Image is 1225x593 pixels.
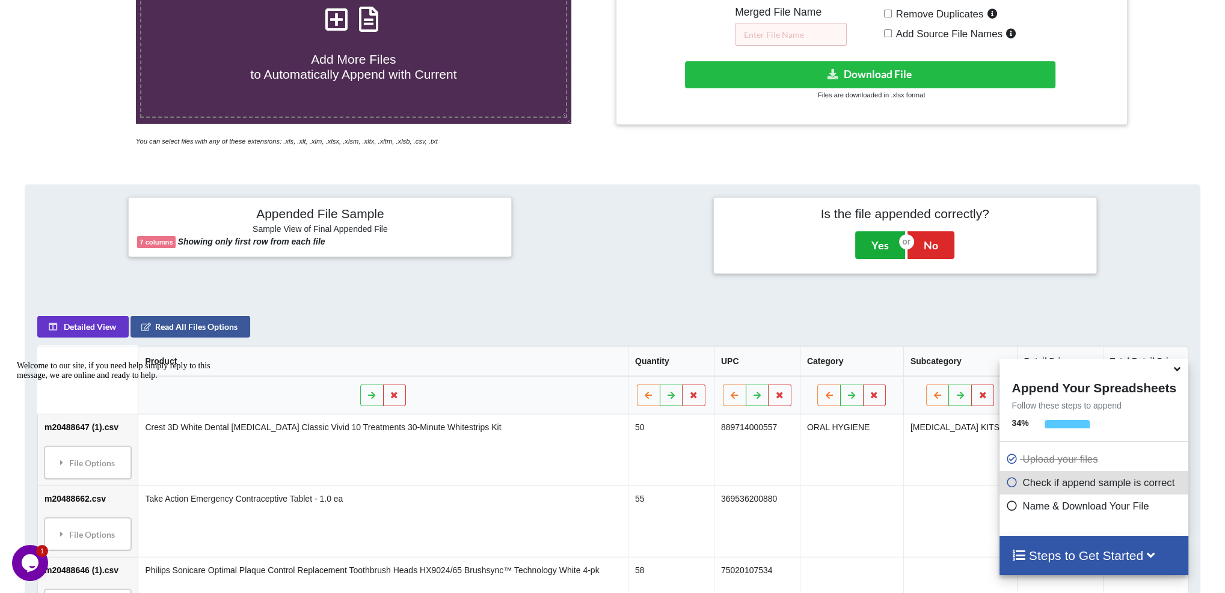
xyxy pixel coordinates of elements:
[713,346,799,376] th: UPC
[903,346,1016,376] th: Subcategory
[713,485,799,556] td: 369536200880
[855,231,905,259] button: Yes
[627,485,713,556] td: 55
[12,356,229,539] iframe: chat widget
[818,91,925,99] small: Files are downloaded in .xlsx format
[735,6,847,19] h5: Merged File Name
[713,414,799,485] td: 889714000557
[799,346,903,376] th: Category
[5,5,198,23] span: Welcome to our site, if you need help simply reply to this message, we are online and ready to help.
[178,237,325,246] b: Showing only first row from each file
[137,224,503,236] h6: Sample View of Final Appended File
[685,61,1055,88] button: Download File
[1012,418,1028,428] b: 34 %
[903,414,1016,485] td: [MEDICAL_DATA] KITS
[999,400,1188,412] p: Follow these steps to append
[48,521,127,546] div: File Options
[799,414,903,485] td: ORAL HYGIENE
[138,346,627,376] th: Product
[138,414,627,485] td: Crest 3D White Dental [MEDICAL_DATA] Classic Vivid 10 Treatments 30-Minute Whitestrips Kit
[1102,346,1188,376] th: Total Retail Price
[1016,346,1102,376] th: Retail Price
[130,315,250,337] button: Read All Files Options
[907,231,954,259] button: No
[892,8,984,20] span: Remove Duplicates
[722,206,1088,221] h4: Is the file appended correctly?
[735,23,847,46] input: Enter File Name
[999,377,1188,395] h4: Append Your Spreadsheets
[1012,548,1176,563] h4: Steps to Get Started
[138,485,627,556] td: Take Action Emergency Contraceptive Tablet - 1.0 ea
[627,346,713,376] th: Quantity
[12,545,51,581] iframe: chat widget
[1005,452,1185,467] p: Upload your files
[1005,475,1185,490] p: Check if append sample is correct
[627,414,713,485] td: 50
[137,206,503,223] h4: Appended File Sample
[892,28,1002,40] span: Add Source File Names
[140,239,173,246] b: 7 columns
[37,315,128,337] button: Detailed View
[136,138,438,145] i: You can select files with any of these extensions: .xls, .xlt, .xlm, .xlsx, .xlsm, .xltx, .xltm, ...
[250,52,456,81] span: Add More Files to Automatically Append with Current
[1005,499,1185,514] p: Name & Download Your File
[5,5,221,24] div: Welcome to our site, if you need help simply reply to this message, we are online and ready to help.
